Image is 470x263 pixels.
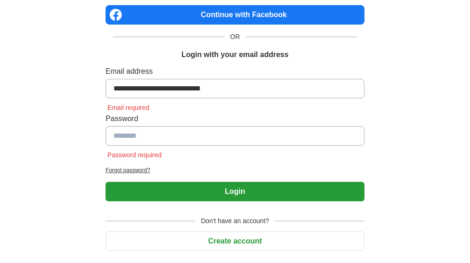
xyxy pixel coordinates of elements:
[195,216,275,226] span: Don't have an account?
[106,104,151,111] span: Email required
[106,182,364,201] button: Login
[106,237,364,245] a: Create account
[181,49,288,60] h1: Login with your email address
[106,113,364,124] label: Password
[225,32,245,42] span: OR
[106,5,364,25] a: Continue with Facebook
[106,151,164,159] span: Password required
[106,66,364,77] label: Email address
[106,166,364,174] a: Forgot password?
[106,231,364,251] button: Create account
